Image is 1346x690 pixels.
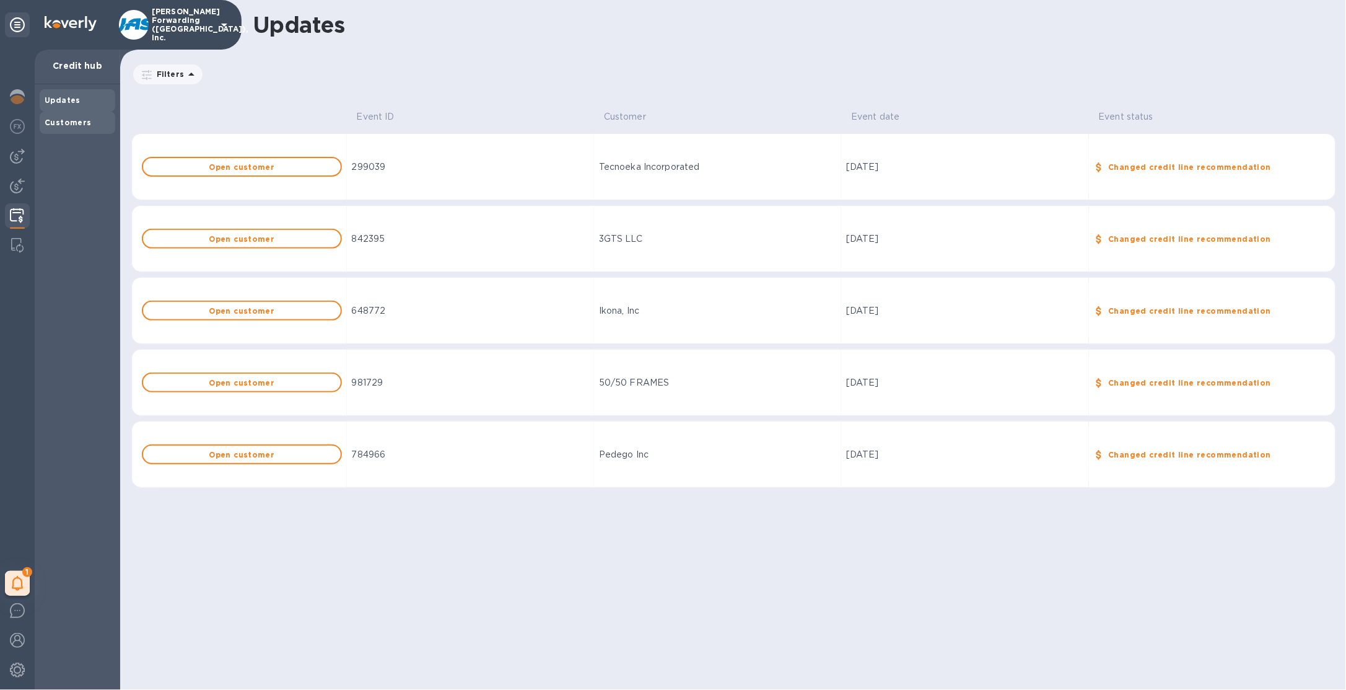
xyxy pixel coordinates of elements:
b: Customers [45,118,92,127]
b: Changed credit line recommendation [1109,162,1272,172]
button: Open customer [142,445,342,464]
b: Changed credit line recommendation [1109,450,1272,459]
span: Customer [604,110,662,123]
div: 3GTS LLC [599,232,836,245]
button: Open customer [142,301,342,321]
p: Filters [152,69,184,79]
b: Changed credit line recommendation [1109,378,1272,387]
div: [DATE] [846,232,1083,245]
div: Ikona, Inc [599,304,836,317]
div: Unpin categories [5,12,30,37]
img: Credit hub [10,208,24,223]
span: Event date [851,110,916,123]
b: Open customer [209,162,274,172]
b: Open customer [209,378,274,387]
img: Foreign exchange [10,119,25,134]
p: Event ID [357,110,395,123]
div: [DATE] [846,304,1083,317]
div: 981729 [352,376,589,389]
div: 842395 [352,232,589,245]
button: Open customer [142,229,342,249]
div: [DATE] [846,161,1083,174]
div: [DATE] [846,448,1083,461]
b: Changed credit line recommendation [1109,306,1272,316]
span: Event ID [357,110,411,123]
p: Credit hub [45,60,110,72]
div: 299039 [352,161,589,174]
div: 50/50 FRAMES [599,376,836,389]
h1: Updates [253,12,345,38]
div: Tecnoeka Incorporated [599,161,836,174]
div: 784966 [352,448,589,461]
span: 1 [22,567,32,577]
button: Open customer [142,157,342,177]
p: [PERSON_NAME] Forwarding ([GEOGRAPHIC_DATA]), Inc. [152,7,214,42]
b: Changed credit line recommendation [1109,234,1272,244]
div: [DATE] [846,376,1083,389]
p: Customer [604,110,646,123]
p: Event status [1099,110,1154,123]
b: Open customer [209,306,274,316]
div: Pedego Inc [599,448,836,461]
b: Open customer [209,234,274,244]
p: Event date [851,110,899,123]
div: 648772 [352,304,589,317]
b: Updates [45,95,81,105]
b: Open customer [209,450,274,459]
button: Open customer [142,373,342,392]
img: Logo [45,16,97,31]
